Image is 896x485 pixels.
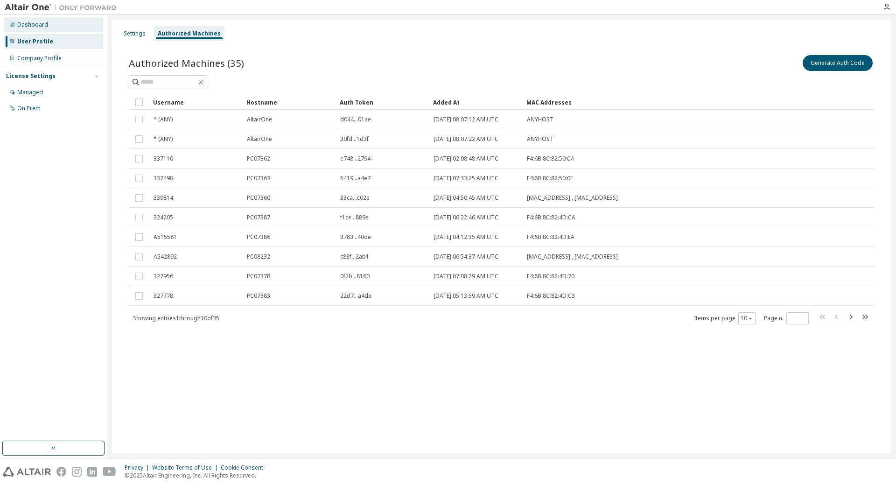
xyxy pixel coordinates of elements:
span: 30fd...1d3f [340,135,369,143]
div: Privacy [125,464,152,471]
div: Added At [433,95,519,110]
div: User Profile [17,38,53,45]
span: ANYHOST [527,135,553,143]
img: youtube.svg [103,467,116,477]
span: 0f2b...8160 [340,273,370,280]
div: Authorized Machines [158,30,221,37]
span: * (ANY) [154,116,173,123]
span: * (ANY) [154,135,173,143]
span: A542892 [154,253,177,260]
span: 337498 [154,175,173,182]
div: Company Profile [17,55,62,62]
span: [DATE] 06:22:46 AM UTC [434,214,498,221]
div: License Settings [6,72,56,80]
div: On Prem [17,105,41,112]
span: [DATE] 07:08:29 AM UTC [434,273,498,280]
span: 324205 [154,214,173,221]
button: Generate Auth Code [803,55,873,71]
div: Cookie Consent [221,464,269,471]
div: Hostname [246,95,332,110]
span: [DATE] 07:33:25 AM UTC [434,175,498,182]
span: 327956 [154,273,173,280]
span: ANYHOST [527,116,553,123]
span: 3783...40de [340,233,371,241]
span: 22d7...a4de [340,292,371,300]
span: d044...01ae [340,116,371,123]
span: F4:6B:8C:82:4D:CA [527,214,575,221]
span: PC07363 [247,175,270,182]
span: PC07383 [247,292,270,300]
div: MAC Addresses [526,95,777,110]
span: [DATE] 08:07:22 AM UTC [434,135,498,143]
span: A515581 [154,233,177,241]
span: e748...2794 [340,155,371,162]
button: 10 [741,315,753,322]
div: Settings [124,30,146,37]
p: © 2025 Altair Engineering, Inc. All Rights Reserved. [125,471,269,479]
div: Website Terms of Use [152,464,221,471]
span: f1ce...889e [340,214,369,221]
span: F4:6B:8C:82:4D:70 [527,273,574,280]
span: 339814 [154,194,173,202]
span: PC07386 [247,233,270,241]
span: AltairOne [247,135,272,143]
span: PC07378 [247,273,270,280]
div: Dashboard [17,21,48,28]
span: [DATE] 06:54:37 AM UTC [434,253,498,260]
span: PC07387 [247,214,270,221]
span: [DATE] 04:12:35 AM UTC [434,233,498,241]
span: PC07360 [247,194,270,202]
span: Showing entries 1 through 10 of 35 [133,314,219,322]
img: Altair One [5,3,121,12]
span: [DATE] 08:07:12 AM UTC [434,116,498,123]
span: AltairOne [247,116,272,123]
img: altair_logo.svg [3,467,51,477]
div: Auth Token [340,95,426,110]
span: c83f...2ab1 [340,253,369,260]
span: PC07362 [247,155,270,162]
span: 327778 [154,292,173,300]
span: [DATE] 05:13:59 AM UTC [434,292,498,300]
img: linkedin.svg [87,467,97,477]
span: 337110 [154,155,173,162]
span: F4:6B:8C:82:50:CA [527,155,574,162]
img: instagram.svg [72,467,82,477]
span: [MAC_ADDRESS] , [MAC_ADDRESS] [527,194,618,202]
span: F4:6B:8C:82:50:0E [527,175,573,182]
span: F4:6B:8C:82:4D:EA [527,233,574,241]
span: PC08232 [247,253,270,260]
span: [DATE] 04:50:45 AM UTC [434,194,498,202]
span: Authorized Machines (35) [129,56,244,70]
div: Username [153,95,239,110]
span: Items per page [694,312,756,324]
span: Page n. [764,312,809,324]
span: [DATE] 02:08:48 AM UTC [434,155,498,162]
span: 33ca...c02e [340,194,370,202]
span: [MAC_ADDRESS] , [MAC_ADDRESS] [527,253,618,260]
span: 5419...a4e7 [340,175,371,182]
div: Managed [17,89,43,96]
img: facebook.svg [56,467,66,477]
span: F4:6B:8C:82:4D:C3 [527,292,575,300]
